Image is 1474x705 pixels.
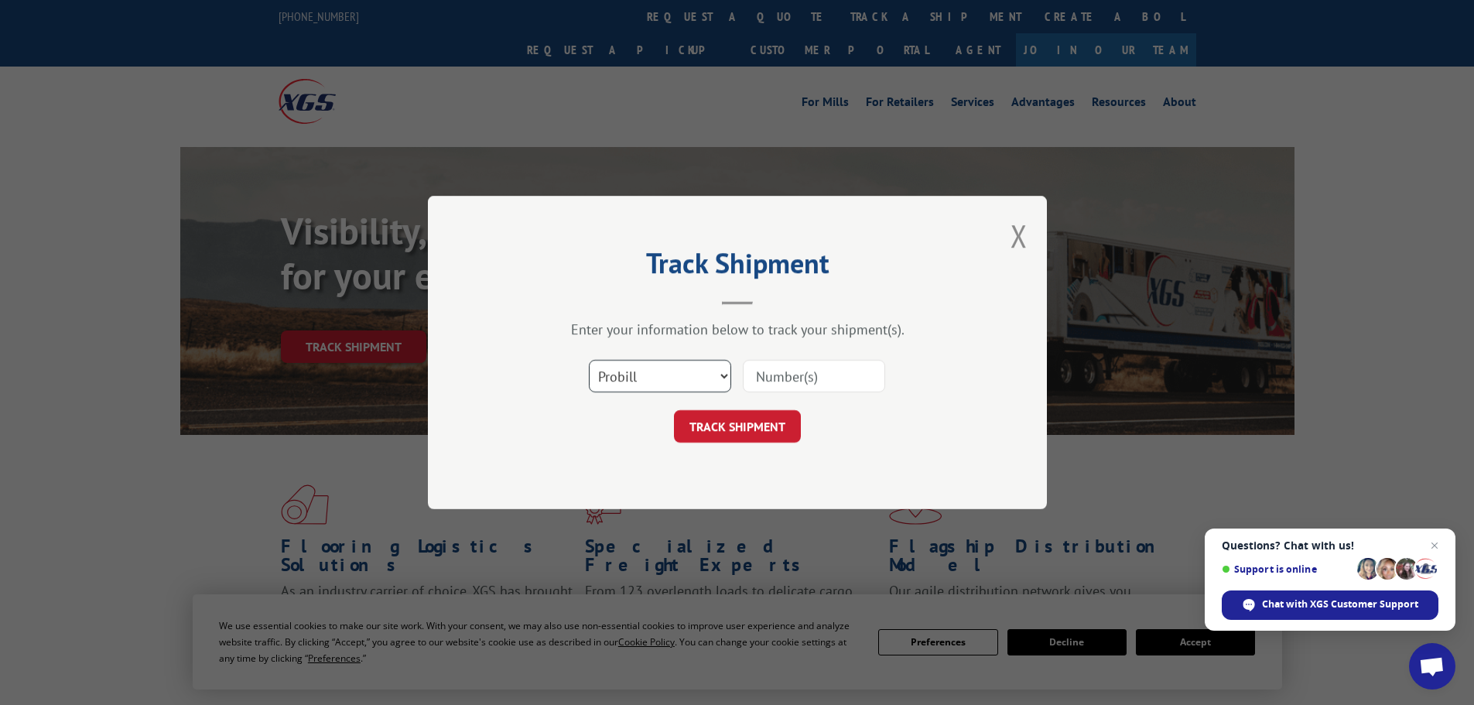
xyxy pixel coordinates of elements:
[1262,597,1418,611] span: Chat with XGS Customer Support
[1425,536,1444,555] span: Close chat
[743,360,885,392] input: Number(s)
[505,320,970,338] div: Enter your information below to track your shipment(s).
[1222,539,1438,552] span: Questions? Chat with us!
[1222,563,1352,575] span: Support is online
[1409,643,1455,690] div: Open chat
[1011,215,1028,256] button: Close modal
[505,252,970,282] h2: Track Shipment
[674,410,801,443] button: TRACK SHIPMENT
[1222,590,1438,620] div: Chat with XGS Customer Support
